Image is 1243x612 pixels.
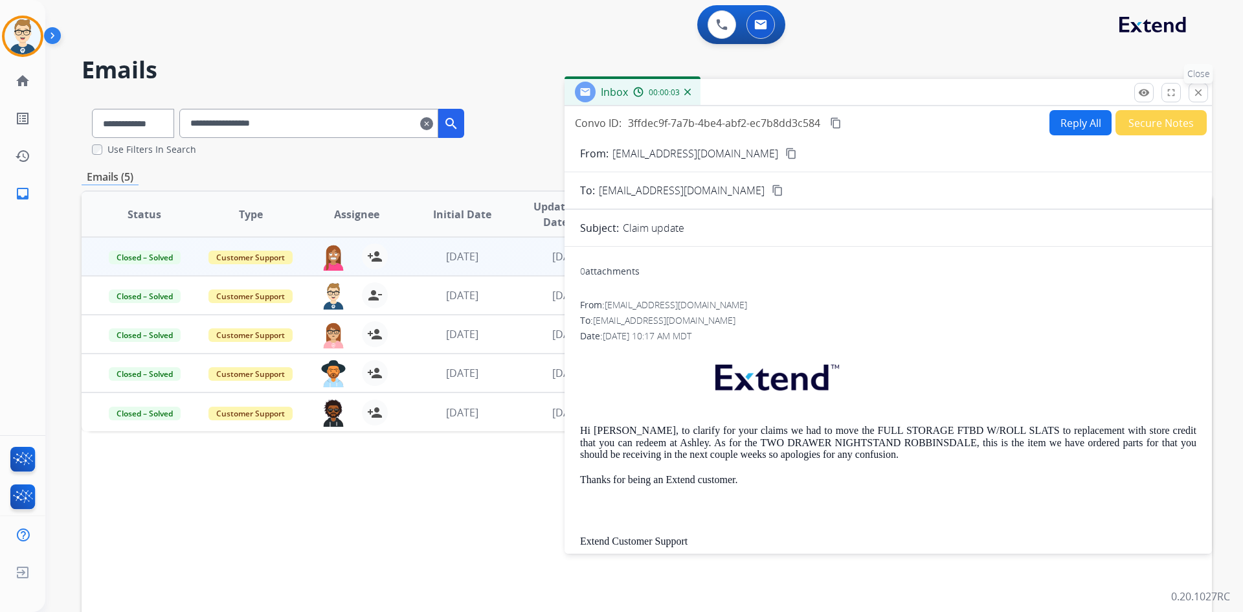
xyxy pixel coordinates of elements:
span: Inbox [601,85,628,99]
mat-icon: fullscreen [1165,87,1177,98]
button: Reply All [1049,110,1112,135]
span: Status [128,207,161,222]
span: [DATE] 10:17 AM MDT [603,330,691,342]
div: From: [580,299,1196,312]
mat-icon: person_add [367,405,383,420]
mat-icon: clear [420,116,433,131]
img: agent-avatar [320,282,346,310]
mat-icon: list_alt [15,111,30,126]
p: Convo ID: [575,115,621,131]
mat-icon: history [15,148,30,164]
p: Close [1184,64,1213,84]
span: 3ffdec9f-7a7b-4be4-abf2-ec7b8dd3c584 [628,116,820,130]
p: To: [580,183,595,198]
span: [DATE] [552,249,585,264]
span: Assignee [334,207,379,222]
mat-icon: inbox [15,186,30,201]
div: Date: [580,330,1196,343]
span: [DATE] [552,366,585,380]
p: Extend Customer Support [580,536,1196,547]
p: From: [580,146,609,161]
span: Closed – Solved [109,251,181,264]
span: Closed – Solved [109,289,181,303]
span: Customer Support [208,367,293,381]
span: Type [239,207,263,222]
span: Customer Support [208,407,293,420]
mat-icon: person_add [367,326,383,342]
span: [DATE] [446,327,478,341]
p: Hi [PERSON_NAME], to clarify for your claims we had to move the FULL STORAGE FTBD W/ROLL SLATS to... [580,425,1196,460]
span: [DATE] [552,327,585,341]
p: Emails (5) [82,169,139,185]
span: [DATE] [446,366,478,380]
span: [DATE] [446,405,478,420]
img: agent-avatar [320,360,346,387]
label: Use Filters In Search [107,143,196,156]
mat-icon: content_copy [772,185,783,196]
mat-icon: person_add [367,249,383,264]
mat-icon: content_copy [830,117,842,129]
div: attachments [580,265,640,278]
div: To: [580,314,1196,327]
p: 0.20.1027RC [1171,589,1230,604]
span: Initial Date [433,207,491,222]
span: 00:00:03 [649,87,680,98]
mat-icon: person_add [367,365,383,381]
span: 0 [580,265,585,277]
span: [DATE] [446,249,478,264]
img: agent-avatar [320,400,346,427]
mat-icon: remove_red_eye [1138,87,1150,98]
span: Customer Support [208,251,293,264]
img: agent-avatar [320,321,346,348]
mat-icon: content_copy [785,148,797,159]
span: [DATE] [552,405,585,420]
span: Updated Date [526,199,585,230]
mat-icon: home [15,73,30,89]
span: [EMAIL_ADDRESS][DOMAIN_NAME] [593,314,735,326]
mat-icon: close [1193,87,1204,98]
span: Closed – Solved [109,367,181,381]
img: avatar [5,18,41,54]
img: agent-avatar [320,244,346,271]
mat-icon: person_remove [367,288,383,303]
p: [EMAIL_ADDRESS][DOMAIN_NAME] [612,146,778,161]
span: Customer Support [208,328,293,342]
span: Customer Support [208,289,293,303]
mat-icon: search [443,116,459,131]
span: [EMAIL_ADDRESS][DOMAIN_NAME] [599,183,765,198]
span: [EMAIL_ADDRESS][DOMAIN_NAME] [605,299,747,311]
span: Closed – Solved [109,328,181,342]
span: [DATE] [552,288,585,302]
span: Closed – Solved [109,407,181,420]
p: Claim update [623,220,684,236]
button: Secure Notes [1115,110,1207,135]
span: [DATE] [446,288,478,302]
p: Subject: [580,220,619,236]
h2: Emails [82,57,1212,83]
img: extend.png [699,349,852,400]
p: Thanks for being an Extend customer. [580,474,1196,486]
button: Close [1189,83,1208,102]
